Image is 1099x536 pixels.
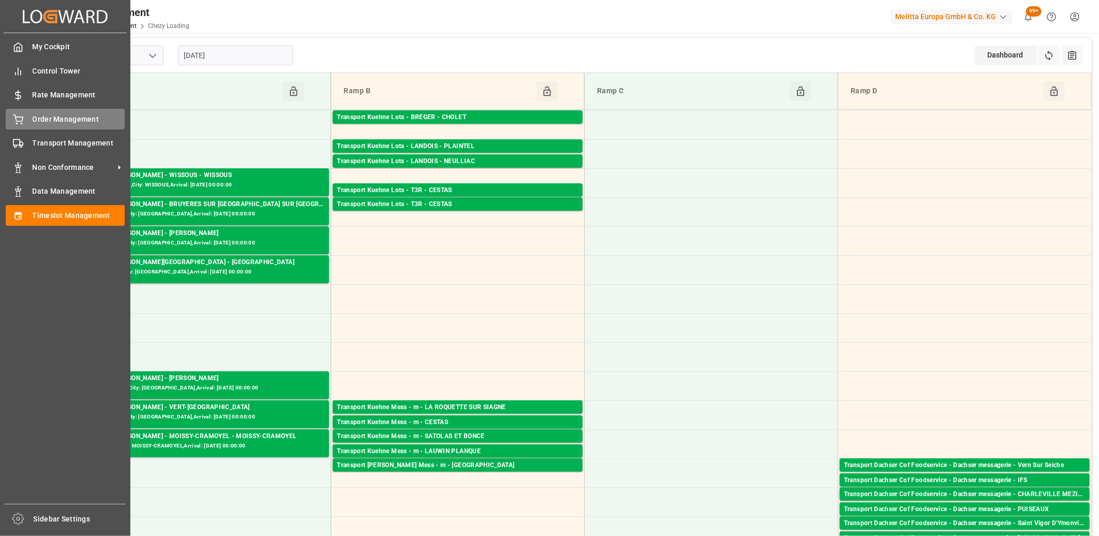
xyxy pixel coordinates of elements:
div: Transport [PERSON_NAME][GEOGRAPHIC_DATA] - [GEOGRAPHIC_DATA] [83,257,325,268]
div: Transport Kuehne Mess - m - LAUWIN PLANQUE [337,446,578,457]
a: Order Management [6,109,125,129]
div: Ramp D [846,81,1044,101]
div: Transport [PERSON_NAME] - MOISSY-CRAMOYEL - MOISSY-CRAMOYEL [83,431,325,442]
div: Transport Kuehne Mess - m - SATOLAS ET BONCE [337,431,578,442]
div: Transport Dachser Cof Foodservice - Dachser messagerie - Vern Sur Seiche [844,460,1086,471]
div: Transport Kuehne Lots - BREGER - CHOLET [337,112,578,123]
div: Transport Dachser Cof Foodservice - Dachser messagerie - IFS [844,475,1086,486]
div: Ramp C [593,81,790,101]
div: Transport [PERSON_NAME] - [PERSON_NAME] [83,228,325,239]
div: Transport [PERSON_NAME] - VERT-[GEOGRAPHIC_DATA] [83,402,325,413]
div: Pallets: ,TU: 34,City: CHOLET,Arrival: [DATE] 00:00:00 [337,123,578,132]
div: Transport Kuehne Lots - LANDOIS - NEULLIAC [337,156,578,167]
div: Transport [PERSON_NAME] - WISSOUS - WISSOUS [83,170,325,181]
input: DD-MM-YYYY [178,46,293,65]
div: Pallets: ,TU: 118,City: [GEOGRAPHIC_DATA],Arrival: [DATE] 00:00:00 [83,210,325,219]
a: Timeslot Management [6,205,125,225]
button: Melitta Europa GmbH & Co. KG [891,7,1017,26]
div: Pallets: 3,TU: 206,City: [GEOGRAPHIC_DATA],Arrival: [DATE] 00:00:00 [337,210,578,219]
button: Help Center [1040,5,1063,28]
div: Pallets: 4,TU: ,City: MOISSY-CRAMOYEL,Arrival: [DATE] 00:00:00 [83,442,325,451]
span: Control Tower [33,66,125,77]
span: Non Conformance [33,162,114,173]
div: Dashboard [975,46,1037,65]
div: Pallets: 1,TU: 16,City: [GEOGRAPHIC_DATA],Arrival: [DATE] 00:00:00 [844,500,1086,509]
span: Rate Management [33,90,125,100]
a: Rate Management [6,85,125,105]
a: My Cockpit [6,37,125,57]
div: Transport Dachser Cof Foodservice - Dachser messagerie - Saint Vigor D'Ymonville [844,518,1086,529]
span: 99+ [1026,6,1042,17]
div: Pallets: 2,TU: 556,City: [GEOGRAPHIC_DATA],Arrival: [DATE] 00:00:00 [337,152,578,161]
div: Transport Dachser Cof Foodservice - Dachser messagerie - CHARLEVILLE MEZIERES [844,489,1086,500]
a: Data Management [6,181,125,201]
span: Timeslot Management [33,210,125,221]
span: Sidebar Settings [34,514,126,525]
div: Pallets: ,TU: 75,City: [GEOGRAPHIC_DATA],Arrival: [DATE] 00:00:00 [83,268,325,277]
div: Ramp A [86,81,283,101]
span: Data Management [33,186,125,197]
div: Pallets: ,TU: 71,City: [PERSON_NAME],Arrival: [DATE] 00:00:00 [337,457,578,466]
div: Pallets: 3,TU: 56,City: [GEOGRAPHIC_DATA],Arrival: [DATE] 00:00:00 [83,413,325,422]
div: Transport [PERSON_NAME] - BRUYERES SUR [GEOGRAPHIC_DATA] SUR [GEOGRAPHIC_DATA] [83,199,325,210]
div: Transport [PERSON_NAME] - [PERSON_NAME] [83,373,325,384]
div: Transport Kuehne Lots - LANDOIS - PLAINTEL [337,141,578,152]
span: My Cockpit [33,41,125,52]
div: Pallets: 2,TU: 112,City: NEULLIAC,Arrival: [DATE] 00:00:00 [337,167,578,176]
a: Transport Management [6,133,125,153]
div: Transport Dachser Cof Foodservice - Dachser messagerie - PUISEAUX [844,504,1086,515]
div: Pallets: 1,TU: 40,City: IFS,Arrival: [DATE] 00:00:00 [844,486,1086,495]
div: Transport Kuehne Lots - T3R - CESTAS [337,199,578,210]
span: Transport Management [33,138,125,149]
div: Pallets: ,TU: 85,City: PUISEAUX,Arrival: [DATE] 00:00:00 [844,515,1086,524]
span: Order Management [33,114,125,125]
div: Pallets: ,TU: 120,City: [GEOGRAPHIC_DATA],Arrival: [DATE] 00:00:00 [83,239,325,248]
button: open menu [144,48,160,64]
div: Pallets: 1,TU: 481,City: [GEOGRAPHIC_DATA],Arrival: [DATE] 00:00:00 [83,384,325,393]
div: Pallets: ,TU: 4,City: SATOLAS ET BONCE,Arrival: [DATE] 00:00:00 [337,442,578,451]
div: Pallets: 19,TU: 386,City: WISSOUS,Arrival: [DATE] 00:00:00 [83,181,325,190]
div: Transport Kuehne Mess - m - CESTAS [337,417,578,428]
div: Transport Kuehne Lots - T3R - CESTAS [337,185,578,196]
div: Pallets: ,TU: 22,City: [GEOGRAPHIC_DATA],Arrival: [DATE] 00:00:00 [337,413,578,422]
div: Pallets: ,TU: 36,City: [GEOGRAPHIC_DATA],Arrival: [DATE] 00:00:00 [337,471,578,480]
div: Transport Kuehne Mess - m - LA ROQUETTE SUR SIAGNE [337,402,578,413]
div: Pallets: ,TU: 49,City: CESTAS,Arrival: [DATE] 00:00:00 [337,428,578,437]
div: Pallets: 1,TU: 48,City: Vern Sur Seiche,Arrival: [DATE] 00:00:00 [844,471,1086,480]
div: Ramp B [339,81,537,101]
div: Transport [PERSON_NAME] Mess - m - [GEOGRAPHIC_DATA] [337,460,578,471]
div: Melitta Europa GmbH & Co. KG [891,9,1013,24]
button: show 100 new notifications [1017,5,1040,28]
div: Pallets: 1,TU: 477,City: [GEOGRAPHIC_DATA],Arrival: [DATE] 00:00:00 [337,196,578,205]
a: Control Tower [6,61,125,81]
